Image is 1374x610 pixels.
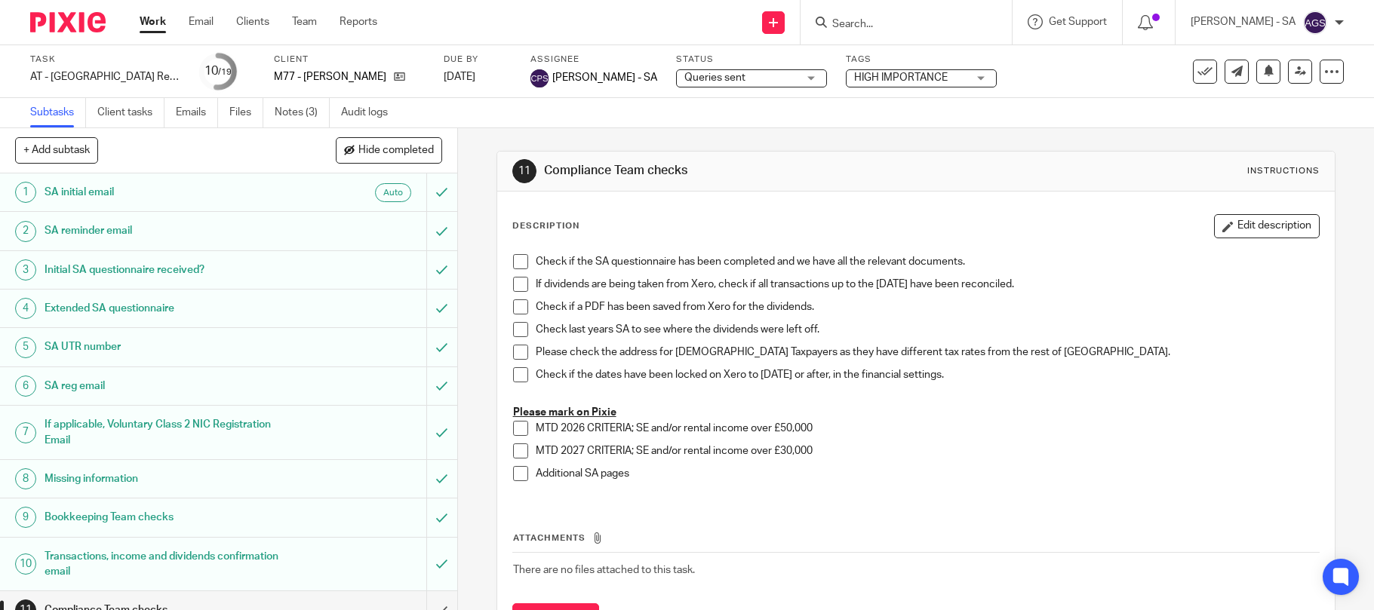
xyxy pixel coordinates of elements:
[684,72,745,83] span: Queries sent
[45,375,289,397] h1: SA reg email
[1191,14,1296,29] p: [PERSON_NAME] - SA
[45,259,289,281] h1: Initial SA questionnaire received?
[536,345,1320,360] p: Please check the address for [DEMOGRAPHIC_DATA] Taxpayers as they have different tax rates from t...
[15,221,36,242] div: 2
[513,534,586,542] span: Attachments
[513,407,616,418] u: Please mark on Pixie
[229,98,263,127] a: Files
[45,297,289,320] h1: Extended SA questionnaire
[218,68,232,76] small: /19
[846,54,997,66] label: Tags
[176,98,218,127] a: Emails
[1303,11,1327,35] img: svg%3E
[274,69,386,84] p: M77 - [PERSON_NAME]
[15,137,98,163] button: + Add subtask
[97,98,164,127] a: Client tasks
[536,254,1320,269] p: Check if the SA questionnaire has been completed and we have all the relevant documents.
[45,467,289,490] h1: Missing information
[676,54,827,66] label: Status
[336,137,442,163] button: Hide completed
[45,545,289,584] h1: Transactions, income and dividends confirmation email
[236,14,269,29] a: Clients
[15,298,36,319] div: 4
[1247,165,1320,177] div: Instructions
[358,145,434,157] span: Hide completed
[512,220,579,232] p: Description
[45,181,289,204] h1: SA initial email
[275,98,330,127] a: Notes (3)
[1049,17,1107,27] span: Get Support
[530,69,549,87] img: svg%3E
[15,259,36,280] div: 3
[536,322,1320,337] p: Check last years SA to see where the dividends were left off.
[444,72,475,82] span: [DATE]
[536,367,1320,382] p: Check if the dates have been locked on Xero to [DATE] or after, in the financial settings.
[15,553,36,575] div: 10
[544,163,948,179] h1: Compliance Team checks
[536,277,1320,292] p: If dividends are being taken from Xero, check if all transactions up to the [DATE] have been reco...
[30,69,181,84] div: AT - SA Return - PE 05-04-2025
[530,54,657,66] label: Assignee
[1214,214,1320,238] button: Edit description
[15,182,36,203] div: 1
[140,14,166,29] a: Work
[444,54,512,66] label: Due by
[30,54,181,66] label: Task
[45,413,289,452] h1: If applicable, Voluntary Class 2 NIC Registration Email
[30,98,86,127] a: Subtasks
[30,12,106,32] img: Pixie
[45,506,289,529] h1: Bookkeeping Team checks
[189,14,214,29] a: Email
[30,69,181,84] div: AT - [GEOGRAPHIC_DATA] Return - PE [DATE]
[340,14,377,29] a: Reports
[15,376,36,397] div: 6
[536,421,1320,436] p: MTD 2026 CRITERIA; SE and/or rental income over £50,000
[854,72,948,83] span: HIGH IMPORTANCE
[204,63,232,80] div: 10
[375,183,411,202] div: Auto
[15,422,36,443] div: 7
[292,14,317,29] a: Team
[274,54,425,66] label: Client
[552,70,657,85] span: [PERSON_NAME] - SA
[513,565,695,575] span: There are no files attached to this task.
[15,337,36,358] div: 5
[831,18,967,32] input: Search
[341,98,399,127] a: Audit logs
[512,159,536,183] div: 11
[15,468,36,489] div: 8
[536,466,1320,481] p: Additional SA pages
[15,507,36,528] div: 9
[536,443,1320,458] p: MTD 2027 CRITERIA; SE and/or rental income over £30,000
[45,219,289,242] h1: SA reminder email
[45,336,289,358] h1: SA UTR number
[536,299,1320,314] p: Check if a PDF has been saved from Xero for the dividends.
